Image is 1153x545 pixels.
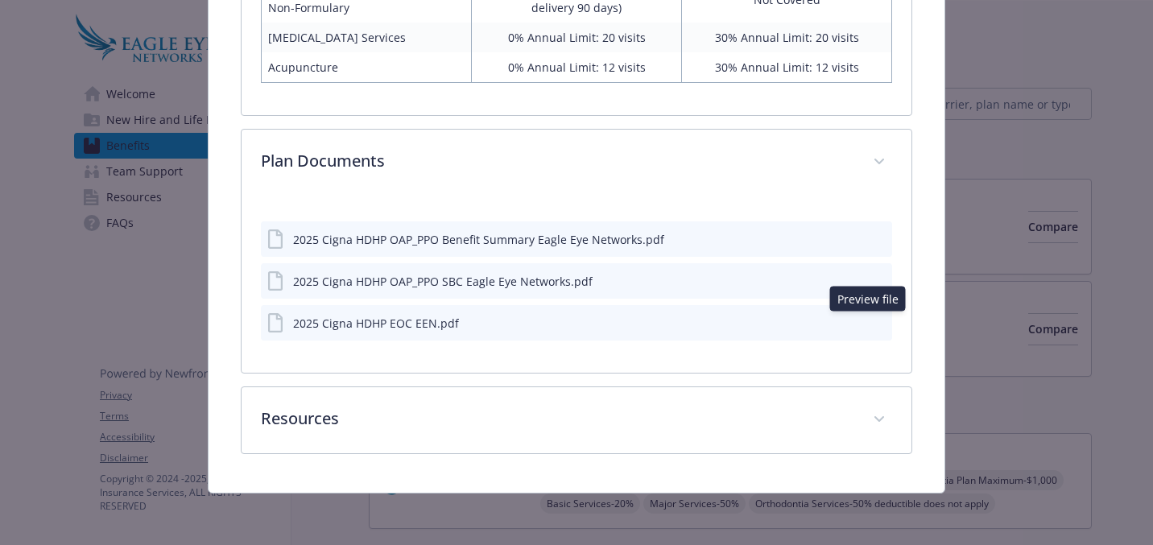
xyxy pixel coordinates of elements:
[845,231,858,248] button: download file
[261,23,471,52] td: [MEDICAL_DATA] Services
[871,315,886,332] button: preview file
[261,52,471,83] td: Acupuncture
[871,231,886,248] button: preview file
[830,287,906,312] div: Preview file
[871,273,886,290] button: preview file
[293,315,459,332] div: 2025 Cigna HDHP EOC EEN.pdf
[845,315,858,332] button: download file
[293,231,664,248] div: 2025 Cigna HDHP OAP_PPO Benefit Summary Eagle Eye Networks.pdf
[242,387,911,453] div: Resources
[242,130,911,196] div: Plan Documents
[682,23,892,52] td: 30% Annual Limit: 20 visits
[242,196,911,373] div: Plan Documents
[471,52,681,83] td: 0% Annual Limit: 12 visits
[471,23,681,52] td: 0% Annual Limit: 20 visits
[293,273,593,290] div: 2025 Cigna HDHP OAP_PPO SBC Eagle Eye Networks.pdf
[261,407,853,431] p: Resources
[682,52,892,83] td: 30% Annual Limit: 12 visits
[261,149,853,173] p: Plan Documents
[845,273,858,290] button: download file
